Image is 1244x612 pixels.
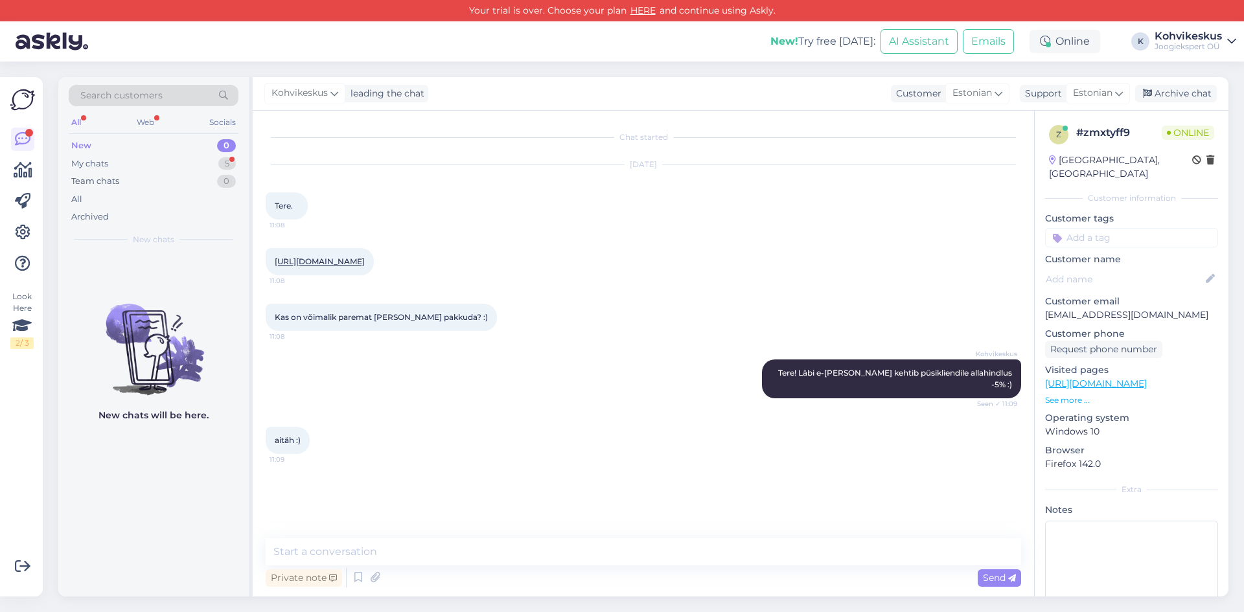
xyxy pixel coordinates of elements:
input: Add name [1046,272,1203,286]
span: Kohvikeskus [969,349,1017,359]
div: Support [1020,87,1062,100]
div: Team chats [71,175,119,188]
span: 11:08 [270,220,318,230]
div: 5 [218,157,236,170]
span: New chats [133,234,174,245]
span: Search customers [80,89,163,102]
div: 0 [217,175,236,188]
div: My chats [71,157,108,170]
div: Extra [1045,484,1218,495]
div: All [71,193,82,206]
p: Visited pages [1045,363,1218,377]
b: New! [770,35,798,47]
div: leading the chat [345,87,424,100]
a: HERE [627,5,660,16]
p: Firefox 142.0 [1045,457,1218,471]
div: Look Here [10,291,34,349]
div: Archived [71,210,109,223]
div: Socials [207,114,238,131]
a: KohvikeskusJoogiekspert OÜ [1155,31,1236,52]
div: Chat started [266,131,1021,143]
p: Customer phone [1045,327,1218,341]
div: New [71,139,91,152]
div: Try free [DATE]: [770,34,875,49]
a: [URL][DOMAIN_NAME] [1045,378,1147,389]
p: See more ... [1045,394,1218,406]
div: Joogiekspert OÜ [1155,41,1222,52]
img: Askly Logo [10,87,35,112]
button: AI Assistant [881,29,958,54]
input: Add a tag [1045,228,1218,247]
p: Browser [1045,444,1218,457]
img: No chats [58,280,249,397]
span: Estonian [952,86,992,100]
span: Estonian [1073,86,1112,100]
span: aitäh :) [275,435,301,445]
div: Archive chat [1135,85,1217,102]
div: 0 [217,139,236,152]
span: Tere. [275,201,293,210]
div: [DATE] [266,159,1021,170]
div: Private note [266,569,342,587]
span: 11:09 [270,455,318,464]
div: Customer information [1045,192,1218,204]
div: K [1131,32,1149,51]
p: Operating system [1045,411,1218,425]
span: 11:08 [270,332,318,341]
span: Kohvikeskus [271,86,328,100]
div: [GEOGRAPHIC_DATA], [GEOGRAPHIC_DATA] [1049,153,1192,181]
button: Emails [963,29,1014,54]
div: # zmxtyff9 [1076,125,1162,141]
p: Notes [1045,503,1218,517]
p: Customer name [1045,253,1218,266]
div: All [69,114,84,131]
div: Kohvikeskus [1155,31,1222,41]
p: [EMAIL_ADDRESS][DOMAIN_NAME] [1045,308,1218,322]
p: New chats will be here. [98,409,209,422]
span: Kas on võimalik paremat [PERSON_NAME] pakkuda? :) [275,312,488,322]
span: 11:08 [270,276,318,286]
span: Seen ✓ 11:09 [969,399,1017,409]
span: Online [1162,126,1214,140]
span: Send [983,572,1016,584]
div: Online [1030,30,1100,53]
p: Customer email [1045,295,1218,308]
div: Web [134,114,157,131]
p: Customer tags [1045,212,1218,225]
span: z [1056,130,1061,139]
div: Request phone number [1045,341,1162,358]
div: Customer [891,87,941,100]
a: [URL][DOMAIN_NAME] [275,256,365,266]
p: Windows 10 [1045,425,1218,438]
div: 2 / 3 [10,337,34,349]
span: Tere! Läbi e-[PERSON_NAME] kehtib püsikliendile allahindlus -5% :) [778,368,1014,389]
